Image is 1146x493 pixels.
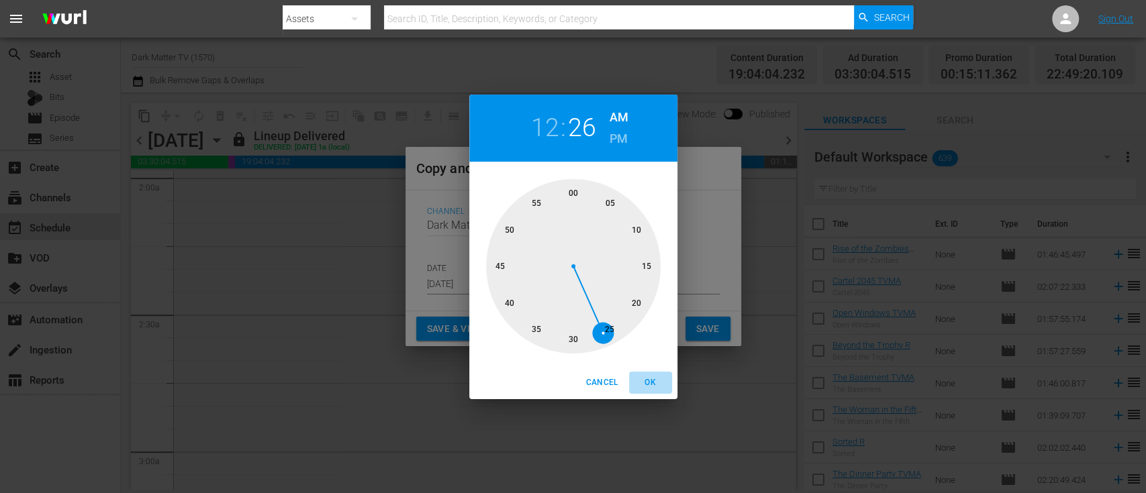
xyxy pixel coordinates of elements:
[568,113,595,143] button: 26
[873,5,909,30] span: Search
[531,113,559,143] button: 12
[585,376,618,390] span: Cancel
[610,128,628,150] button: PM
[8,11,24,27] span: menu
[32,3,97,35] img: ans4CAIJ8jUAAAAAAAAAAAAAAAAAAAAAAAAgQb4GAAAAAAAAAAAAAAAAAAAAAAAAJMjXAAAAAAAAAAAAAAAAAAAAAAAAgAT5G...
[634,376,667,390] span: OK
[1098,13,1133,24] a: Sign Out
[580,372,623,394] button: Cancel
[610,128,628,150] h6: PM
[610,107,628,128] button: AM
[629,372,672,394] button: OK
[560,113,565,143] h2: :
